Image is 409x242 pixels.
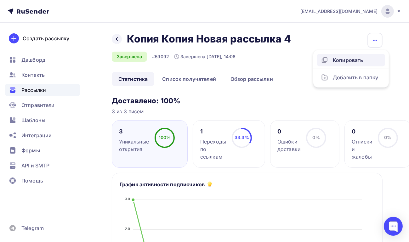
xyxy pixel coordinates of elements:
div: 1 [200,128,226,135]
span: Формы [21,147,40,154]
span: API и SMTP [21,162,49,169]
div: Копировать [321,56,381,64]
span: 0% [384,135,392,140]
div: 3 [119,128,149,135]
span: [EMAIL_ADDRESS][DOMAIN_NAME] [300,8,378,14]
div: Создать рассылку [23,35,69,42]
span: Помощь [21,177,43,184]
div: 0 [277,128,300,135]
a: Обзор рассылки [224,72,280,86]
span: 33.3% [235,135,249,140]
span: Контакты [21,71,46,79]
div: Завершена [DATE], 14:06 [174,53,236,60]
div: 0 [352,128,372,135]
div: Отписки и жалобы [352,138,372,160]
a: Рассылки [5,84,80,96]
tspan: 3.0 [125,197,130,201]
a: Список получателей [156,72,223,86]
h5: График активности подписчиков [120,181,205,188]
div: Переходы по ссылкам [200,138,226,160]
a: Формы [5,144,80,157]
a: Статистика [112,72,154,86]
div: Уникальные открытия [119,138,149,153]
span: Отправители [21,101,55,109]
span: 0% [313,135,320,140]
span: Дашборд [21,56,45,64]
span: Интеграции [21,132,52,139]
a: Шаблоны [5,114,80,127]
span: 100% [159,135,171,140]
a: Контакты [5,69,80,81]
tspan: 2.0 [125,227,130,231]
div: #59092 [152,53,169,60]
a: [EMAIL_ADDRESS][DOMAIN_NAME] [300,5,401,18]
div: Ошибки доставки [277,138,300,153]
div: 3 из 3 писем [112,108,383,115]
h3: Доставлено: 100% [112,96,383,105]
div: Добавить в папку [321,74,381,81]
div: Завершена [112,52,147,62]
h2: Копия Копия Новая рассылка 4 [127,33,291,45]
a: Дашборд [5,53,80,66]
span: Telegram [21,224,44,232]
a: Отправители [5,99,80,111]
span: Шаблоны [21,116,45,124]
span: Рассылки [21,86,46,94]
